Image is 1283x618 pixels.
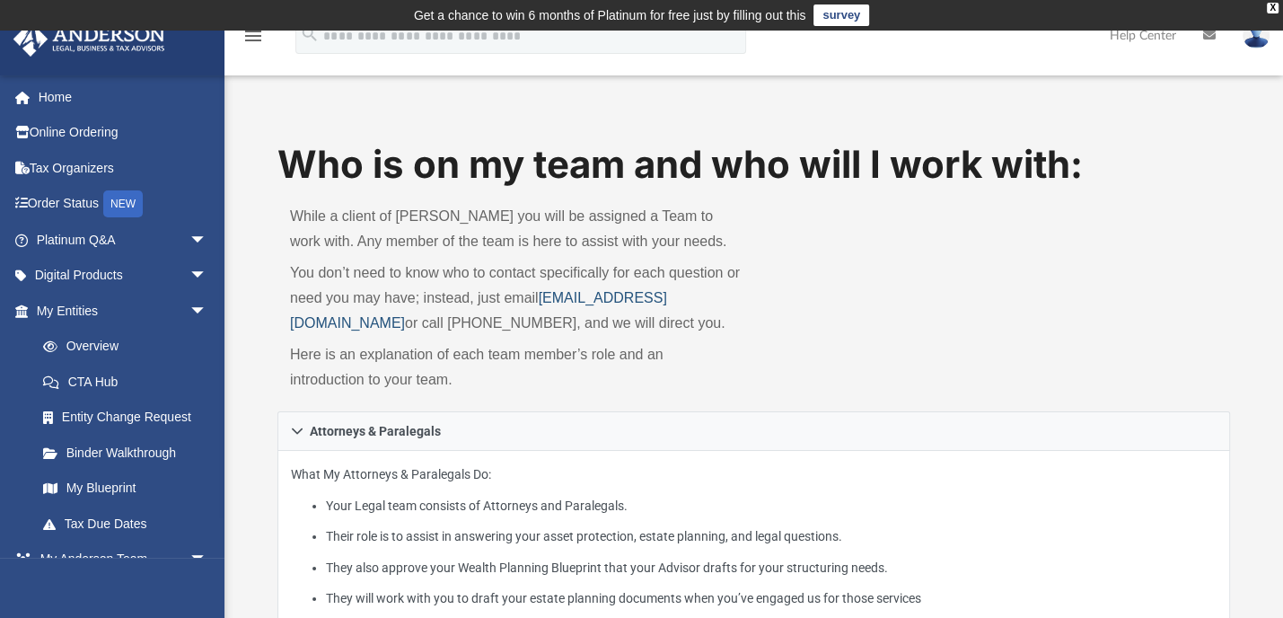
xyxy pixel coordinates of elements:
a: Attorneys & Paralegals [277,411,1230,451]
li: They will work with you to draft your estate planning documents when you’ve engaged us for those ... [326,587,1217,610]
a: Online Ordering [13,115,234,151]
a: Platinum Q&Aarrow_drop_down [13,222,234,258]
span: arrow_drop_down [189,222,225,259]
img: Anderson Advisors Platinum Portal [8,22,171,57]
a: Order StatusNEW [13,186,234,223]
a: Home [13,79,234,115]
span: Attorneys & Paralegals [310,425,441,437]
li: Your Legal team consists of Attorneys and Paralegals. [326,495,1217,517]
li: They also approve your Wealth Planning Blueprint that your Advisor drafts for your structuring ne... [326,557,1217,579]
img: User Pic [1243,22,1270,49]
a: My Anderson Teamarrow_drop_down [13,542,225,578]
a: Binder Walkthrough [25,435,234,471]
div: NEW [103,190,143,217]
a: menu [242,34,264,47]
a: Tax Organizers [13,150,234,186]
div: Get a chance to win 6 months of Platinum for free just by filling out this [414,4,806,26]
a: Entity Change Request [25,400,234,436]
a: My Blueprint [25,471,225,507]
a: CTA Hub [25,364,234,400]
div: close [1267,3,1279,13]
a: Tax Due Dates [25,506,234,542]
li: Their role is to assist in answering your asset protection, estate planning, and legal questions. [326,525,1217,548]
p: What My Attorneys & Paralegals Do: [291,463,1217,610]
a: My Entitiesarrow_drop_down [13,293,234,329]
i: search [300,24,320,44]
p: You don’t need to know who to contact specifically for each question or need you may have; instea... [290,260,742,336]
a: Overview [25,329,234,365]
span: arrow_drop_down [189,542,225,578]
i: menu [242,25,264,47]
span: arrow_drop_down [189,258,225,295]
h1: Who is on my team and who will I work with: [277,138,1230,191]
p: While a client of [PERSON_NAME] you will be assigned a Team to work with. Any member of the team ... [290,204,742,254]
a: [EMAIL_ADDRESS][DOMAIN_NAME] [290,290,667,331]
a: Digital Productsarrow_drop_down [13,258,234,294]
p: Here is an explanation of each team member’s role and an introduction to your team. [290,342,742,393]
span: arrow_drop_down [189,293,225,330]
a: survey [813,4,869,26]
